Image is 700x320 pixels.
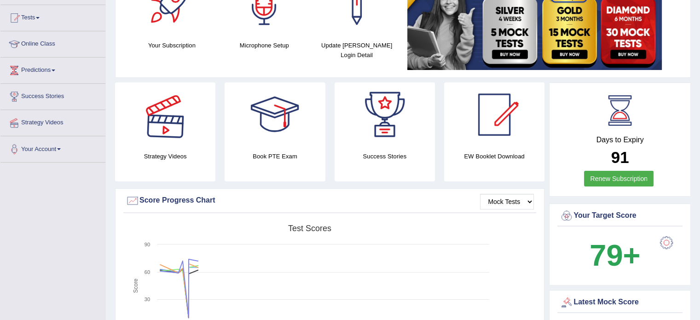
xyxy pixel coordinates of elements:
a: Your Account [0,136,105,159]
tspan: Test scores [288,224,331,233]
text: 30 [145,297,150,302]
tspan: Score [133,279,139,293]
a: Success Stories [0,84,105,107]
div: Latest Mock Score [560,296,680,309]
a: Tests [0,5,105,28]
h4: EW Booklet Download [444,151,544,161]
b: 91 [611,148,629,166]
a: Renew Subscription [584,171,654,186]
h4: Days to Expiry [560,136,680,144]
a: Online Class [0,31,105,54]
a: Predictions [0,58,105,81]
b: 79+ [590,239,640,272]
h4: Strategy Videos [115,151,215,161]
text: 60 [145,269,150,275]
div: Score Progress Chart [126,194,534,208]
h4: Success Stories [335,151,435,161]
div: Your Target Score [560,209,680,223]
h4: Your Subscription [130,41,214,50]
h4: Update [PERSON_NAME] Login Detail [315,41,399,60]
a: Strategy Videos [0,110,105,133]
text: 90 [145,242,150,247]
h4: Microphone Setup [223,41,306,50]
h4: Book PTE Exam [225,151,325,161]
